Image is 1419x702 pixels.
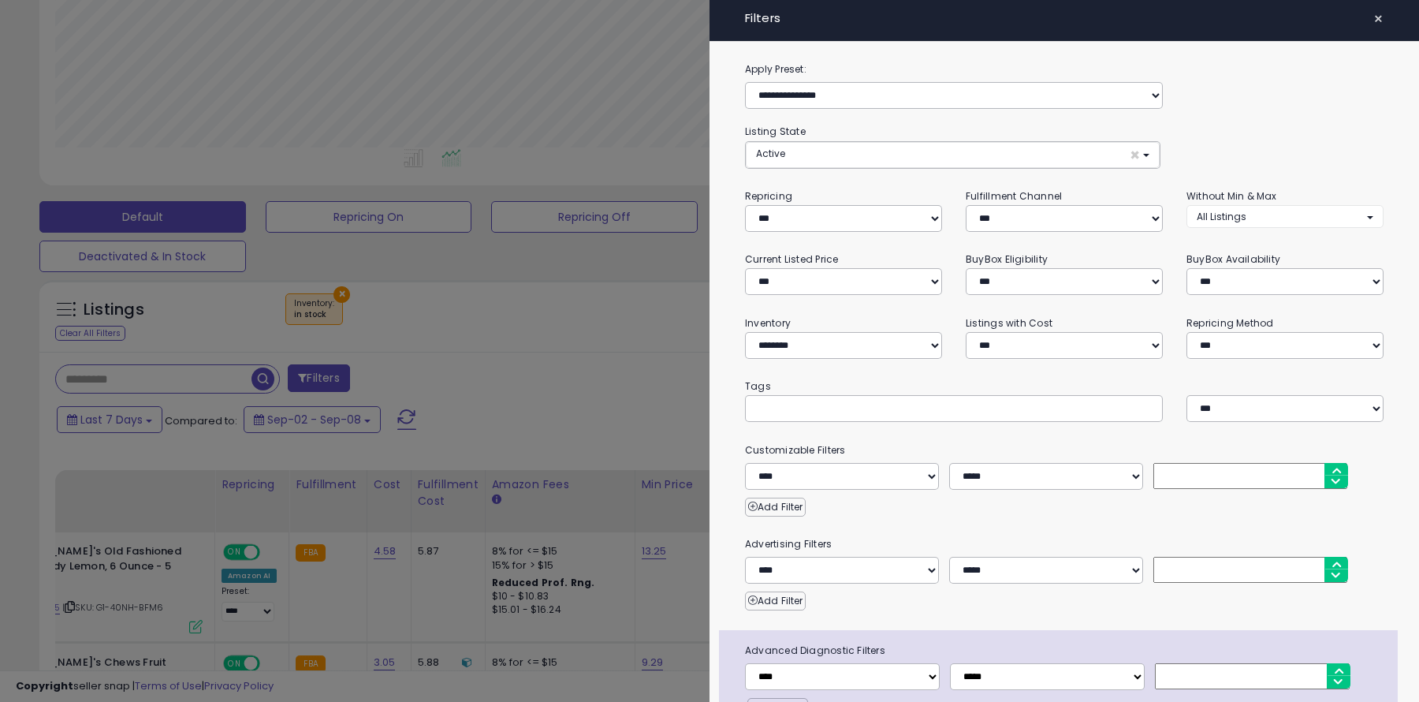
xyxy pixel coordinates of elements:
h4: Filters [745,12,1384,25]
span: All Listings [1197,210,1246,223]
button: All Listings [1186,205,1384,228]
small: Inventory [745,316,791,330]
small: Repricing [745,189,792,203]
span: × [1373,8,1384,30]
button: Add Filter [745,498,806,517]
small: Fulfillment Channel [966,189,1062,203]
button: × [1367,8,1390,30]
small: Advertising Filters [733,536,1395,553]
button: Add Filter [745,592,806,611]
small: Listings with Cost [966,316,1052,330]
button: Active × [746,142,1160,168]
small: BuyBox Eligibility [966,252,1048,266]
span: Advanced Diagnostic Filters [733,642,1398,659]
small: BuyBox Availability [1186,252,1280,266]
span: Active [756,147,785,160]
small: Current Listed Price [745,252,838,266]
small: Tags [733,378,1395,395]
small: Without Min & Max [1186,189,1277,203]
label: Apply Preset: [733,61,1395,78]
small: Customizable Filters [733,442,1395,459]
small: Listing State [745,125,806,138]
span: × [1130,147,1140,163]
small: Repricing Method [1186,316,1274,330]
